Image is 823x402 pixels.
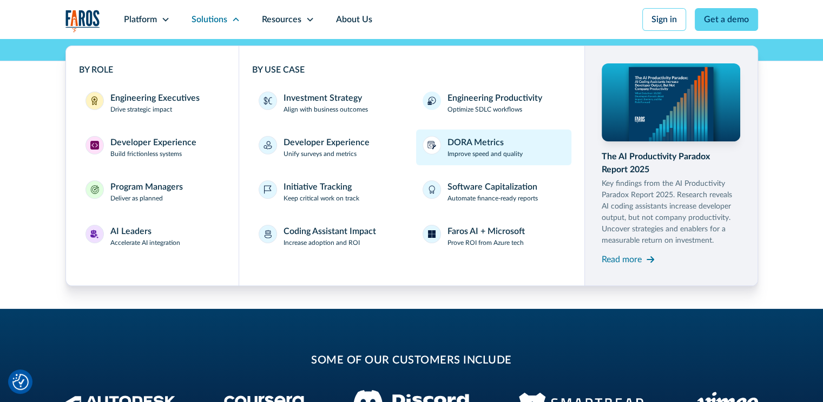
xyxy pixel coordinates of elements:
[79,174,226,210] a: Program ManagersProgram ManagersDeliver as planned
[447,105,522,114] p: Optimize SDLC workflows
[79,129,226,165] a: Developer ExperienceDeveloper ExperienceBuild frictionless systems
[124,13,157,26] div: Platform
[284,92,362,105] div: Investment Strategy
[110,238,180,248] p: Accelerate AI integration
[602,178,740,247] p: Key findings from the AI Productivity Paradox Report 2025. Research reveals AI coding assistants ...
[90,230,99,238] img: AI Leaders
[447,193,538,203] p: Automate finance-ready reports
[90,96,99,105] img: Engineering Executives
[252,129,407,165] a: Developer ExperienceUnify surveys and metrics
[642,8,686,31] a: Sign in
[602,253,642,266] div: Read more
[695,8,758,31] a: Get a demo
[110,180,183,193] div: Program Managers
[110,149,182,159] p: Build frictionless systems
[110,92,200,105] div: Engineering Executives
[65,39,758,286] nav: Solutions
[447,149,523,159] p: Improve speed and quality
[110,193,163,203] p: Deliver as planned
[447,225,525,238] div: Faros AI + Microsoft
[65,10,100,32] img: Logo of the analytics and reporting company Faros.
[110,225,152,238] div: AI Leaders
[447,136,504,149] div: DORA Metrics
[262,13,301,26] div: Resources
[79,85,226,121] a: Engineering ExecutivesEngineering ExecutivesDrive strategic impact
[284,105,368,114] p: Align with business outcomes
[65,10,100,32] a: home
[110,136,196,149] div: Developer Experience
[416,218,571,254] a: Faros AI + MicrosoftProve ROI from Azure tech
[252,63,571,76] div: BY USE CASE
[252,174,407,210] a: Initiative TrackingKeep critical work on track
[602,63,740,268] a: The AI Productivity Paradox Report 2025Key findings from the AI Productivity Paradox Report 2025....
[416,174,571,210] a: Software CapitalizationAutomate finance-ready reports
[90,185,99,194] img: Program Managers
[447,180,537,193] div: Software Capitalization
[284,193,359,203] p: Keep critical work on track
[602,150,740,176] div: The AI Productivity Paradox Report 2025
[12,374,29,390] button: Cookie Settings
[284,238,360,248] p: Increase adoption and ROI
[252,85,407,121] a: Investment StrategyAlign with business outcomes
[284,180,352,193] div: Initiative Tracking
[284,149,357,159] p: Unify surveys and metrics
[416,85,571,121] a: Engineering ProductivityOptimize SDLC workflows
[110,105,172,114] p: Drive strategic impact
[152,352,671,368] h2: some of our customers include
[447,238,524,248] p: Prove ROI from Azure tech
[416,129,571,165] a: DORA MetricsImprove speed and quality
[192,13,227,26] div: Solutions
[284,136,370,149] div: Developer Experience
[12,374,29,390] img: Revisit consent button
[284,225,376,238] div: Coding Assistant Impact
[79,218,226,254] a: AI LeadersAI LeadersAccelerate AI integration
[252,218,407,254] a: Coding Assistant ImpactIncrease adoption and ROI
[90,141,99,150] img: Developer Experience
[447,92,542,105] div: Engineering Productivity
[79,63,226,76] div: BY ROLE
